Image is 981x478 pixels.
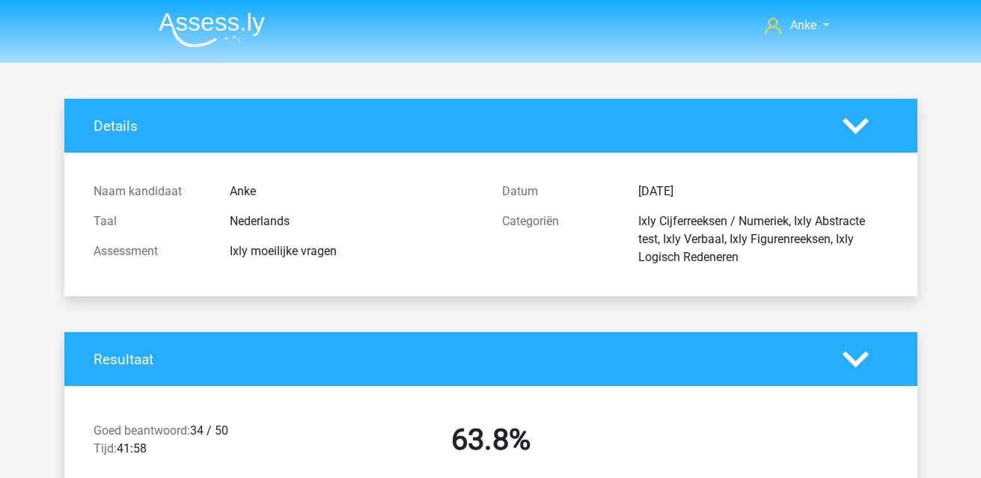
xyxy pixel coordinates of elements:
div: Nederlands [218,212,491,230]
div: Ixly Cijferreeksen / Numeriek, Ixly Abstracte test, Ixly Verbaal, Ixly Figurenreeksen, Ixly Logis... [627,212,899,266]
div: [DATE] [627,183,899,200]
h4: Details [94,117,820,135]
a: Anke [759,16,834,34]
div: Naam kandidaat [82,183,218,200]
div: Taal [82,212,218,230]
div: Datum [491,183,627,200]
div: Anke [218,183,491,200]
img: Assessly [159,12,265,47]
div: 34 / 50 41:58 [82,422,287,464]
div: Ixly moeilijke vragen [218,242,491,260]
h4: Resultaat [94,351,820,368]
span: Goed beantwoord: [94,423,190,438]
span: Anke [790,18,816,32]
h2: 63.8% [298,422,684,458]
span: Tijd: [94,441,117,456]
div: Categoriën [491,212,627,266]
div: Assessment [82,242,218,260]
